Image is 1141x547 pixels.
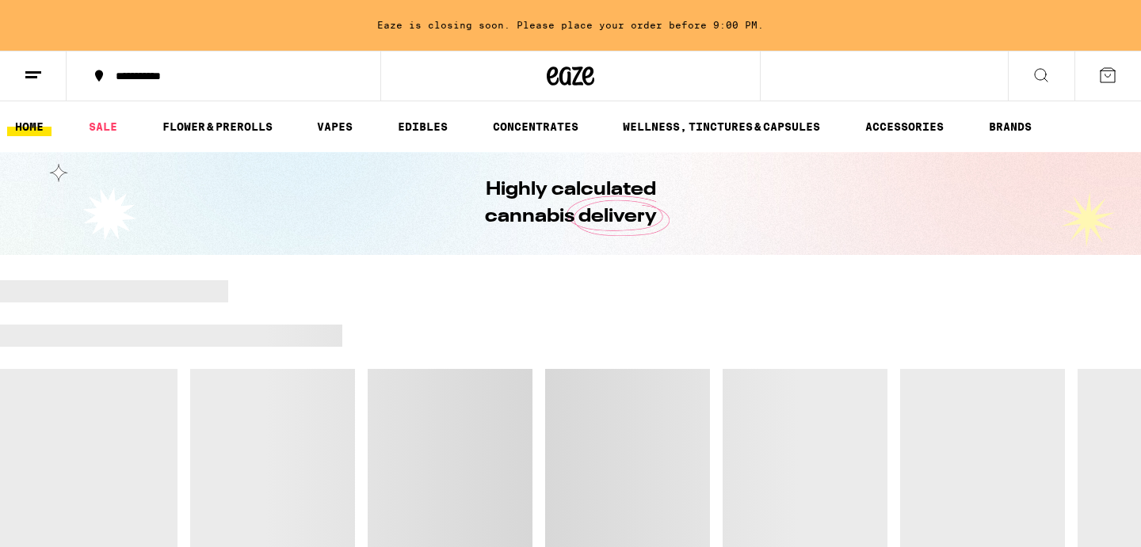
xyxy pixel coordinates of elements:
a: SALE [81,117,125,136]
a: WELLNESS, TINCTURES & CAPSULES [615,117,828,136]
a: VAPES [309,117,361,136]
a: BRANDS [981,117,1040,136]
h1: Highly calculated cannabis delivery [440,177,701,230]
a: ACCESSORIES [857,117,952,136]
a: CONCENTRATES [485,117,586,136]
a: HOME [7,117,52,136]
a: FLOWER & PREROLLS [155,117,280,136]
a: EDIBLES [390,117,456,136]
